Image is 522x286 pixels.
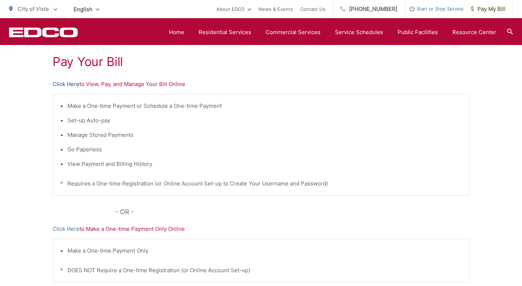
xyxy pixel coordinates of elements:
[60,266,462,275] p: * DOES NOT Require a One-time Registration (or Online Account Set-up)
[53,80,79,89] a: Click Here
[67,145,462,154] li: Go Paperless
[169,28,184,37] a: Home
[115,207,470,217] p: - OR -
[398,28,438,37] a: Public Facilities
[53,54,469,69] h1: Pay Your Bill
[67,160,462,168] li: View Payment and Billing History
[335,28,383,37] a: Service Schedules
[67,246,462,255] li: Make a One-time Payment Only
[67,102,462,110] li: Make a One-time Payment or Schedule a One-time Payment
[452,28,496,37] a: Resource Center
[300,5,326,13] a: Contact Us
[471,5,505,13] span: Pay My Bill
[18,5,49,12] span: City of Vista
[67,131,462,139] li: Manage Stored Payments
[67,116,462,125] li: Set-up Auto-pay
[53,225,469,233] p: to Make a One-time Payment Only Online
[266,28,320,37] a: Commercial Services
[216,5,251,13] a: About EDCO
[53,225,79,233] a: Click Here
[60,179,462,188] p: * Requires a One-time Registration (or Online Account Set-up to Create Your Username and Password)
[68,3,105,16] span: English
[53,80,469,89] p: to View, Pay, and Manage Your Bill Online
[199,28,251,37] a: Residential Services
[258,5,293,13] a: News & Events
[9,27,78,37] a: EDCD logo. Return to the homepage.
